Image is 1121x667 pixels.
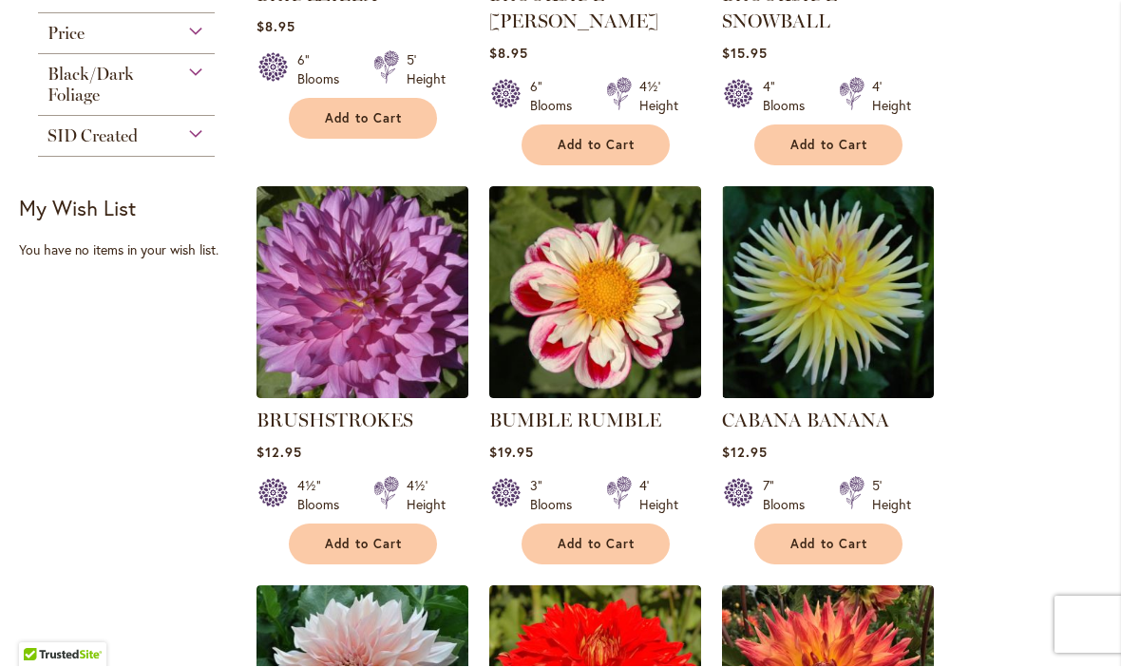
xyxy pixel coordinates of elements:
strong: My Wish List [19,195,136,222]
span: $15.95 [722,45,768,63]
span: $8.95 [256,18,295,36]
button: Add to Cart [522,125,670,166]
button: Add to Cart [754,125,902,166]
button: Add to Cart [754,524,902,565]
img: BUMBLE RUMBLE [489,187,701,399]
img: CABANA BANANA [722,187,934,399]
a: BUMBLE RUMBLE [489,410,661,432]
span: $12.95 [722,444,768,462]
div: 3" Blooms [530,477,583,515]
div: 6" Blooms [297,51,351,89]
div: 6" Blooms [530,78,583,116]
span: Black/Dark Foliage [47,65,134,106]
div: 5' Height [407,51,446,89]
div: 4' Height [639,477,678,515]
button: Add to Cart [522,524,670,565]
span: Add to Cart [790,537,868,553]
div: 4' Height [872,78,911,116]
a: BRUSHSTROKES [256,385,468,403]
div: 5' Height [872,477,911,515]
span: SID Created [47,126,138,147]
a: BUMBLE RUMBLE [489,385,701,403]
span: Add to Cart [325,111,403,127]
span: Add to Cart [325,537,403,553]
span: $8.95 [489,45,528,63]
span: $12.95 [256,444,302,462]
button: Add to Cart [289,524,437,565]
div: 4½" Blooms [297,477,351,515]
a: CABANA BANANA [722,410,889,432]
div: You have no items in your wish list. [19,241,245,260]
div: 4" Blooms [763,78,816,116]
span: $19.95 [489,444,534,462]
div: 4½' Height [639,78,678,116]
button: Add to Cart [289,99,437,140]
a: BRUSHSTROKES [256,410,413,432]
a: CABANA BANANA [722,385,934,403]
div: 7" Blooms [763,477,816,515]
span: Add to Cart [558,138,636,154]
span: Add to Cart [790,138,868,154]
span: Add to Cart [558,537,636,553]
span: Price [47,24,85,45]
div: 4½' Height [407,477,446,515]
img: BRUSHSTROKES [256,187,468,399]
iframe: Launch Accessibility Center [14,600,67,653]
